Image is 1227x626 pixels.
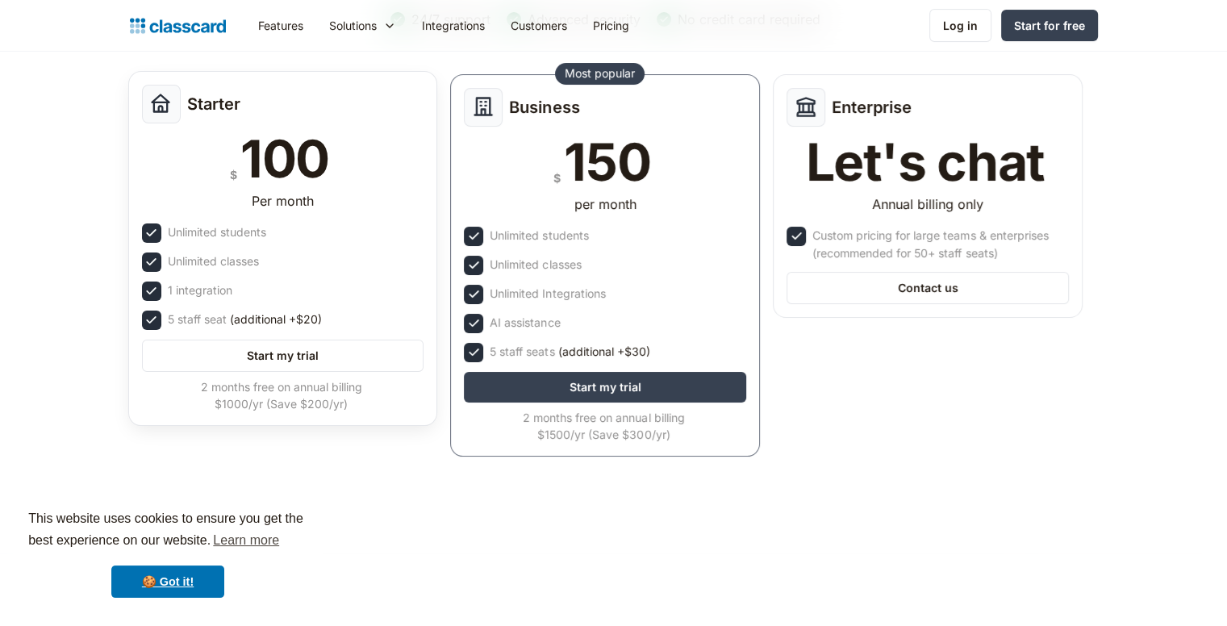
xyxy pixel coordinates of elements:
a: Features [245,7,316,44]
div: 5 staff seat [168,311,322,328]
a: dismiss cookie message [111,565,224,598]
a: Integrations [409,7,498,44]
a: Pricing [580,7,642,44]
div: cookieconsent [13,494,323,613]
div: Solutions [316,7,409,44]
div: Annual billing only [872,194,983,214]
div: 100 [240,133,329,185]
a: Contact us [787,272,1069,304]
div: 5 staff seats [490,343,649,361]
a: Log in [929,9,991,42]
div: $ [230,165,237,185]
a: home [130,15,226,37]
h2: Business [509,98,579,117]
div: AI assistance [490,314,560,332]
div: $ [553,168,561,188]
div: Unlimited classes [168,252,259,270]
div: Start for free [1014,17,1085,34]
div: Per month [252,191,314,211]
span: (additional +$30) [557,343,649,361]
div: Most popular [565,65,635,81]
div: Let's chat [806,136,1045,188]
div: Log in [943,17,978,34]
a: Start my trial [464,372,746,403]
div: Custom pricing for large teams & enterprises (recommended for 50+ staff seats) [812,227,1066,262]
div: Unlimited Integrations [490,285,605,303]
div: Unlimited classes [490,256,581,273]
a: Start my trial [142,340,424,372]
h2: Enterprise [832,98,912,117]
h2: Starter [187,94,240,114]
div: Unlimited students [490,227,588,244]
div: 1 integration [168,282,232,299]
div: 2 months free on annual billing $1500/yr (Save $300/yr) [464,409,743,443]
div: 150 [564,136,650,188]
div: per month [574,194,636,214]
div: 2 months free on annual billing $1000/yr (Save $200/yr) [142,378,421,412]
div: Solutions [329,17,377,34]
a: Customers [498,7,580,44]
div: Unlimited students [168,223,266,241]
span: This website uses cookies to ensure you get the best experience on our website. [28,509,307,553]
a: Start for free [1001,10,1098,41]
span: (additional +$20) [230,311,322,328]
a: learn more about cookies [211,528,282,553]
